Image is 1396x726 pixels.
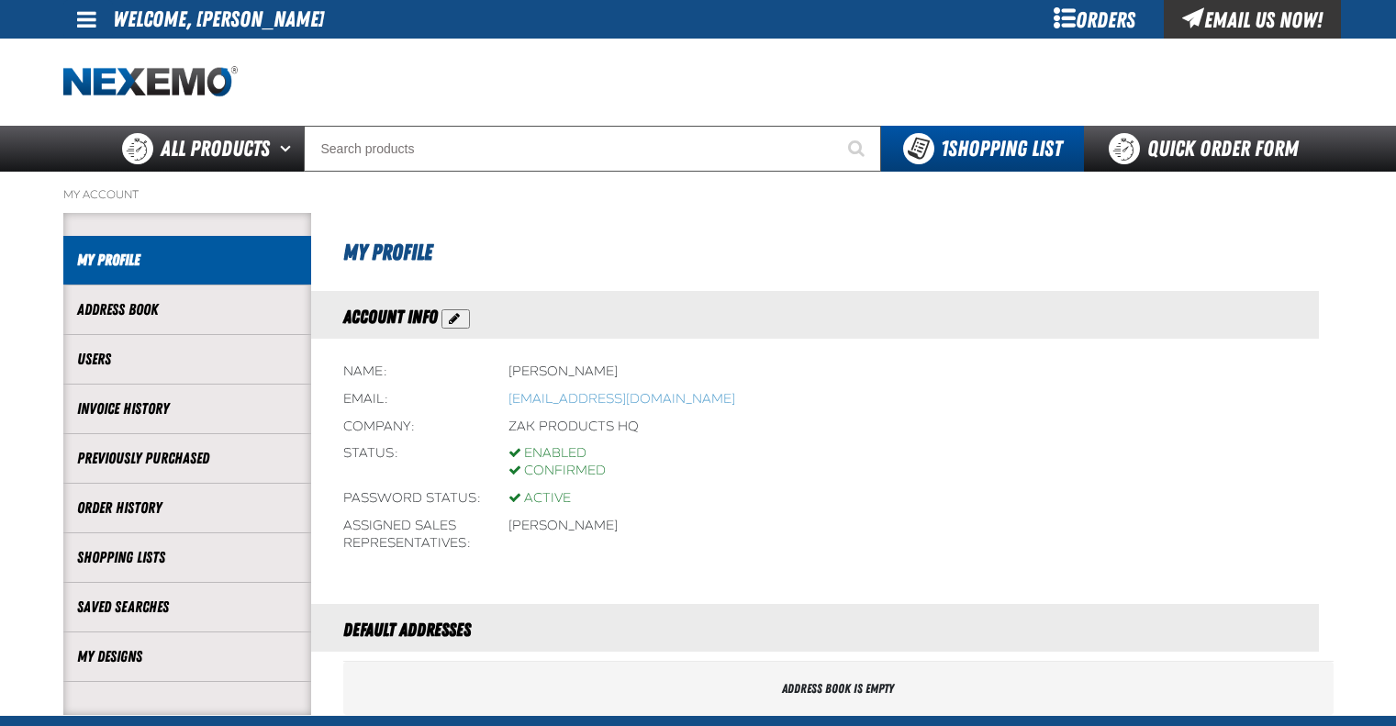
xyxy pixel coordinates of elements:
a: Saved Searches [77,597,297,618]
a: My Profile [77,250,297,271]
div: Password status [343,490,481,508]
div: Confirmed [508,463,606,480]
a: Home [63,66,238,98]
a: My Account [63,187,139,202]
div: Status [343,445,481,480]
div: Company [343,419,481,436]
a: Address Book [77,299,297,320]
a: Users [77,349,297,370]
div: Assigned Sales Representatives [343,518,481,553]
div: Name [343,363,481,381]
li: [PERSON_NAME] [508,518,618,535]
div: ZAK Products HQ [508,419,639,436]
a: Order History [77,497,297,519]
span: All Products [161,132,270,165]
div: [PERSON_NAME] [508,363,618,381]
span: My Profile [343,240,432,265]
div: Email [343,391,481,408]
bdo: [EMAIL_ADDRESS][DOMAIN_NAME] [508,391,735,407]
button: Start Searching [835,126,881,172]
nav: Breadcrumbs [63,187,1334,202]
a: Shopping Lists [77,547,297,568]
a: Previously Purchased [77,448,297,469]
strong: 1 [941,136,948,162]
div: Enabled [508,445,606,463]
div: Active [508,490,571,508]
button: Action Edit Account Information [441,309,470,329]
input: Search [304,126,881,172]
span: Shopping List [941,136,1062,162]
button: Open All Products pages [274,126,304,172]
button: You have 1 Shopping List. Open to view details [881,126,1084,172]
a: Opens a default email client to write an email to lfeddersen@zakproducts.com [508,391,735,407]
span: Account Info [343,306,438,328]
div: Address book is empty [343,662,1334,716]
span: Default Addresses [343,619,471,641]
a: My Designs [77,646,297,667]
a: Invoice History [77,398,297,419]
a: Quick Order Form [1084,126,1333,172]
img: Nexemo logo [63,66,238,98]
